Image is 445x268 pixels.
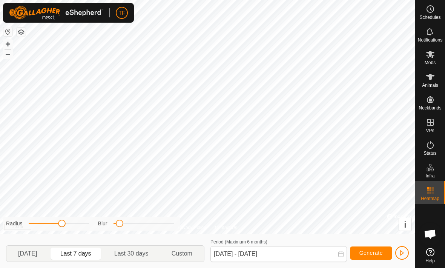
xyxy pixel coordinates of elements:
[419,15,440,20] span: Schedules
[350,246,392,260] button: Generate
[422,83,438,88] span: Animals
[419,223,442,245] div: Open chat
[3,49,12,59] button: –
[18,249,37,258] span: [DATE]
[404,219,407,229] span: i
[425,174,434,178] span: Infra
[3,27,12,36] button: Reset Map
[60,249,91,258] span: Last 7 days
[425,60,436,65] span: Mobs
[3,40,12,49] button: +
[210,239,267,245] label: Period (Maximum 6 months)
[359,250,383,256] span: Generate
[425,259,435,263] span: Help
[172,249,192,258] span: Custom
[418,38,442,42] span: Notifications
[118,9,125,17] span: TF
[215,224,237,231] a: Contact Us
[399,218,411,231] button: i
[419,106,441,110] span: Neckbands
[426,128,434,133] span: VPs
[17,28,26,37] button: Map Layers
[98,220,107,228] label: Blur
[424,151,436,156] span: Status
[114,249,149,258] span: Last 30 days
[415,245,445,266] a: Help
[421,196,439,201] span: Heatmap
[9,6,103,20] img: Gallagher Logo
[178,224,206,231] a: Privacy Policy
[6,220,23,228] label: Radius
